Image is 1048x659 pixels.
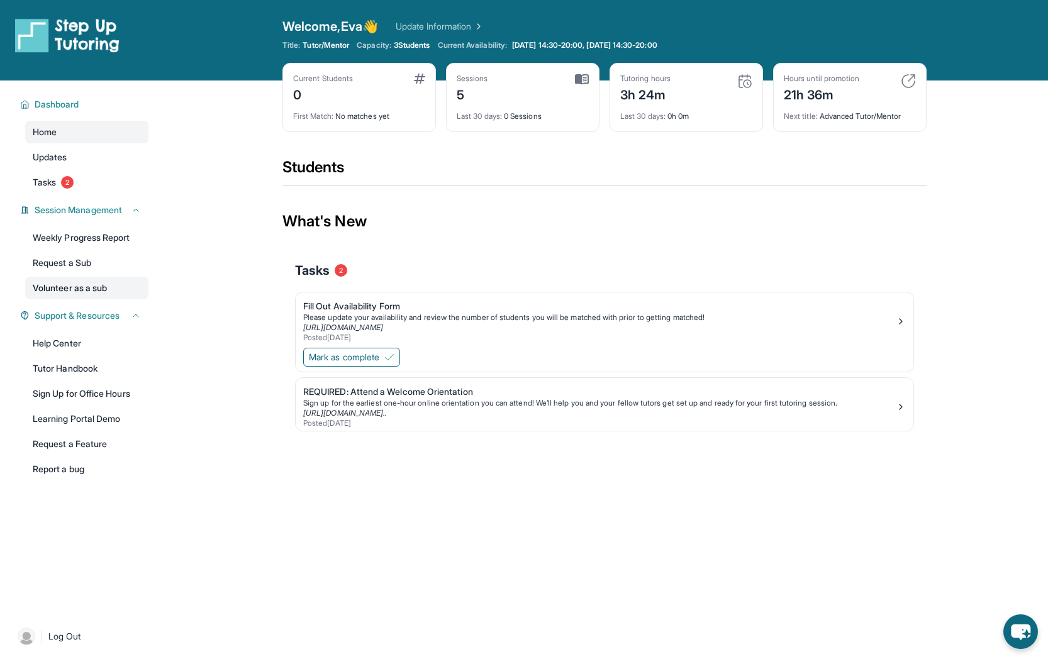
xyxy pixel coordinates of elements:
[48,630,81,643] span: Log Out
[293,111,333,121] span: First Match :
[575,74,589,85] img: card
[30,309,141,322] button: Support & Resources
[1003,614,1038,649] button: chat-button
[457,84,488,104] div: 5
[282,40,300,50] span: Title:
[282,18,378,35] span: Welcome, Eva 👋
[784,74,859,84] div: Hours until promotion
[30,98,141,111] button: Dashboard
[784,104,916,121] div: Advanced Tutor/Mentor
[293,84,353,104] div: 0
[33,176,56,189] span: Tasks
[438,40,507,50] span: Current Availability:
[35,204,122,216] span: Session Management
[303,418,896,428] div: Posted [DATE]
[25,332,148,355] a: Help Center
[25,252,148,274] a: Request a Sub
[303,333,896,343] div: Posted [DATE]
[303,313,896,323] div: Please update your availability and review the number of students you will be matched with prior ...
[303,398,896,408] div: Sign up for the earliest one-hour online orientation you can attend! We’ll help you and your fell...
[737,74,752,89] img: card
[30,204,141,216] button: Session Management
[471,20,484,33] img: Chevron Right
[357,40,391,50] span: Capacity:
[335,264,347,277] span: 2
[15,18,120,53] img: logo
[40,629,43,644] span: |
[620,104,752,121] div: 0h 0m
[25,407,148,430] a: Learning Portal Demo
[61,176,74,189] span: 2
[35,98,79,111] span: Dashboard
[457,74,488,84] div: Sessions
[25,226,148,249] a: Weekly Progress Report
[303,348,400,367] button: Mark as complete
[25,171,148,194] a: Tasks2
[282,157,927,185] div: Students
[512,40,657,50] span: [DATE] 14:30-20:00, [DATE] 14:30-20:00
[25,357,148,380] a: Tutor Handbook
[309,351,379,363] span: Mark as complete
[13,623,148,650] a: |Log Out
[25,458,148,480] a: Report a bug
[457,104,589,121] div: 0 Sessions
[303,40,349,50] span: Tutor/Mentor
[296,292,913,345] a: Fill Out Availability FormPlease update your availability and review the number of students you w...
[18,628,35,645] img: user-img
[620,111,666,121] span: Last 30 days :
[296,378,913,431] a: REQUIRED: Attend a Welcome OrientationSign up for the earliest one-hour online orientation you ca...
[901,74,916,89] img: card
[25,146,148,169] a: Updates
[33,151,67,163] span: Updates
[35,309,120,322] span: Support & Resources
[620,84,671,104] div: 3h 24m
[33,126,57,138] span: Home
[25,382,148,405] a: Sign Up for Office Hours
[303,385,896,398] div: REQUIRED: Attend a Welcome Orientation
[303,408,387,418] a: [URL][DOMAIN_NAME]..
[295,262,330,279] span: Tasks
[282,194,927,249] div: What's New
[396,20,484,33] a: Update Information
[457,111,502,121] span: Last 30 days :
[620,74,671,84] div: Tutoring hours
[25,277,148,299] a: Volunteer as a sub
[25,121,148,143] a: Home
[293,74,353,84] div: Current Students
[510,40,660,50] a: [DATE] 14:30-20:00, [DATE] 14:30-20:00
[784,84,859,104] div: 21h 36m
[293,104,425,121] div: No matches yet
[784,111,818,121] span: Next title :
[303,300,896,313] div: Fill Out Availability Form
[303,323,383,332] a: [URL][DOMAIN_NAME]
[414,74,425,84] img: card
[25,433,148,455] a: Request a Feature
[394,40,430,50] span: 3 Students
[384,352,394,362] img: Mark as complete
